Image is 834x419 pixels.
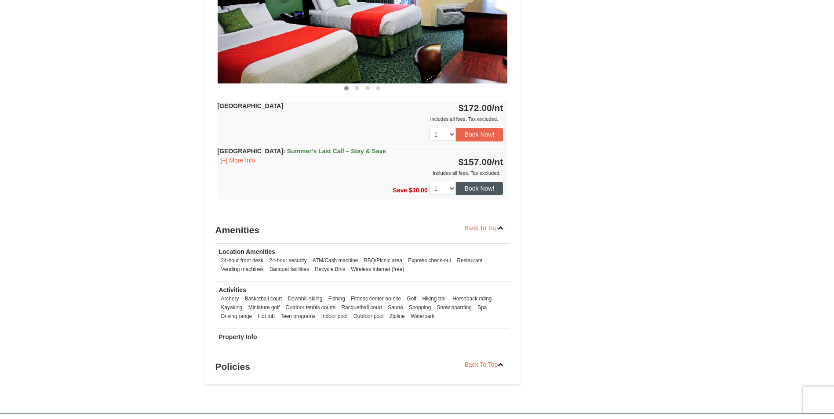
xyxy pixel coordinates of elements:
[219,286,246,293] strong: Activities
[459,103,503,113] strong: $172.00
[218,169,503,177] div: Includes all fees. Tax excluded.
[256,312,277,321] li: Hot tub
[455,256,484,265] li: Restaurant
[219,303,245,312] li: Kayaking
[420,294,449,303] li: Hiking trail
[409,186,428,193] span: $30.00
[456,182,503,195] button: Book Now!
[219,333,257,340] strong: Property Info
[459,221,510,235] a: Back To Top
[456,128,503,141] button: Book Now!
[215,221,510,239] h3: Amenities
[339,303,384,312] li: Racquetball court
[283,148,285,155] span: :
[283,303,338,312] li: Outdoor tennis courts
[218,148,386,155] strong: [GEOGRAPHIC_DATA]
[362,256,404,265] li: BBQ/Picnic area
[393,186,407,193] span: Save
[326,294,347,303] li: Fishing
[406,256,453,265] li: Express check-out
[287,148,386,155] span: Summer’s Last Call – Stay & Save
[218,155,259,165] button: [+] More Info
[267,265,311,274] li: Banquet facilities
[219,256,266,265] li: 24-hour front desk
[459,358,510,371] a: Back To Top
[243,294,284,303] li: Basketball court
[218,102,284,109] strong: [GEOGRAPHIC_DATA]
[267,256,309,265] li: 24-hour security
[215,358,510,376] h3: Policies
[435,303,474,312] li: Snow boarding
[404,294,419,303] li: Golf
[319,312,350,321] li: Indoor pool
[351,312,386,321] li: Outdoor pool
[219,248,276,255] strong: Location Amenities
[492,157,503,167] span: /nt
[492,103,503,113] span: /nt
[218,115,503,123] div: Includes all fees. Tax excluded.
[408,312,437,321] li: Waterpark
[219,294,241,303] li: Archery
[349,294,403,303] li: Fitness center on-site
[278,312,317,321] li: Teen programs
[313,265,347,274] li: Recycle Bins
[407,303,433,312] li: Shopping
[386,303,405,312] li: Sauna
[450,294,494,303] li: Horseback riding
[349,265,406,274] li: Wireless Internet (free)
[459,157,492,167] span: $157.00
[475,303,489,312] li: Spa
[219,265,266,274] li: Vending machines
[246,303,282,312] li: Miniature golf
[219,312,255,321] li: Driving range
[387,312,407,321] li: Zipline
[310,256,361,265] li: ATM/Cash machine
[286,294,325,303] li: Downhill skiing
